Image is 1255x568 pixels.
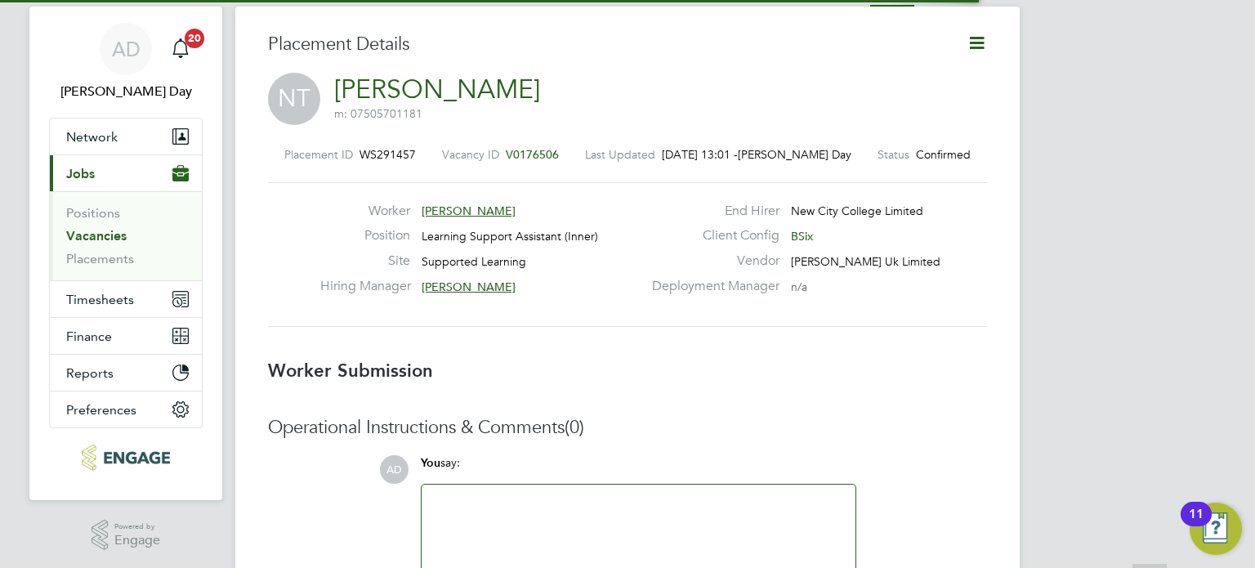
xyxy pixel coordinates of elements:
[49,23,203,101] a: AD[PERSON_NAME] Day
[268,416,987,440] h3: Operational Instructions & Comments
[66,166,95,181] span: Jobs
[738,147,851,162] span: [PERSON_NAME] Day
[66,129,118,145] span: Network
[380,455,409,484] span: AD
[642,253,779,270] label: Vendor
[422,203,516,218] span: [PERSON_NAME]
[50,155,202,191] button: Jobs
[506,147,559,162] span: V0176506
[66,402,136,418] span: Preferences
[791,280,807,294] span: n/a
[50,119,202,154] button: Network
[442,147,499,162] label: Vacancy ID
[662,147,738,162] span: [DATE] 13:01 -
[642,278,779,295] label: Deployment Manager
[1190,503,1242,555] button: Open Resource Center, 11 new notifications
[268,73,320,125] span: NT
[320,227,410,244] label: Position
[585,147,655,162] label: Last Updated
[360,147,416,162] span: WS291457
[642,227,779,244] label: Client Config
[320,203,410,220] label: Worker
[50,281,202,317] button: Timesheets
[185,29,204,48] span: 20
[422,254,526,269] span: Supported Learning
[92,520,161,551] a: Powered byEngage
[642,203,779,220] label: End Hirer
[66,228,127,244] a: Vacancies
[421,456,440,470] span: You
[66,205,120,221] a: Positions
[82,445,169,471] img: morganhunt-logo-retina.png
[791,203,923,218] span: New City College Limited
[791,229,813,244] span: BSix
[916,147,971,162] span: Confirmed
[50,191,202,280] div: Jobs
[66,251,134,266] a: Placements
[29,7,222,500] nav: Main navigation
[878,147,909,162] label: Status
[791,254,940,269] span: [PERSON_NAME] Uk Limited
[50,318,202,354] button: Finance
[164,23,197,75] a: 20
[112,38,141,60] span: AD
[66,292,134,307] span: Timesheets
[1189,514,1204,535] div: 11
[114,534,160,548] span: Engage
[284,147,353,162] label: Placement ID
[334,106,422,121] span: m: 07505701181
[66,329,112,344] span: Finance
[421,455,856,484] div: say:
[66,365,114,381] span: Reports
[320,278,410,295] label: Hiring Manager
[50,391,202,427] button: Preferences
[114,520,160,534] span: Powered by
[49,82,203,101] span: Amie Day
[565,416,584,438] span: (0)
[268,33,942,56] h3: Placement Details
[422,280,516,294] span: [PERSON_NAME]
[50,355,202,391] button: Reports
[422,229,598,244] span: Learning Support Assistant (Inner)
[334,74,540,105] a: [PERSON_NAME]
[49,445,203,471] a: Go to home page
[320,253,410,270] label: Site
[268,360,433,382] b: Worker Submission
